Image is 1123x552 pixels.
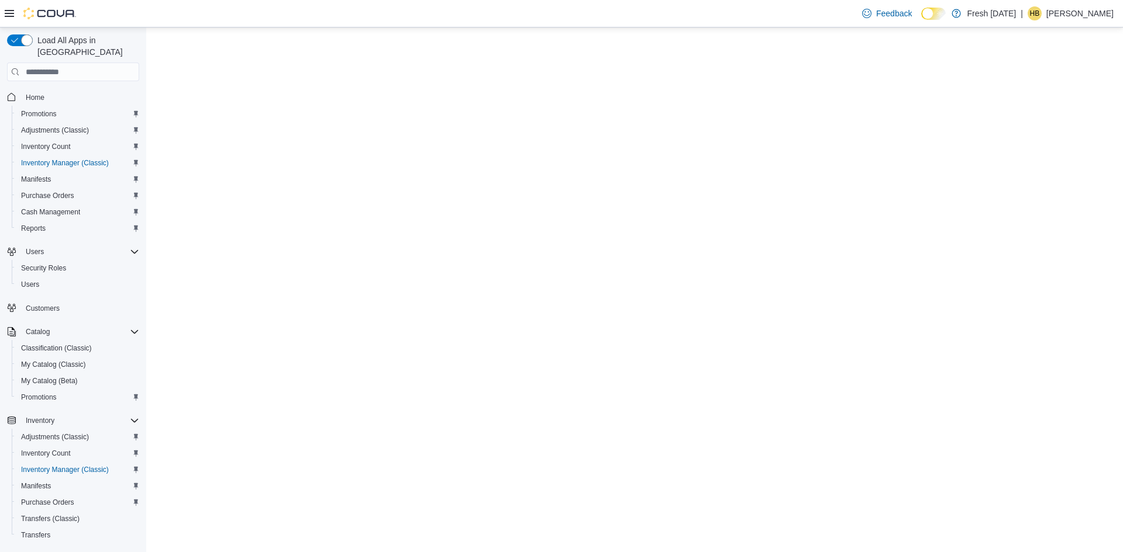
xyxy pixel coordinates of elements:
span: Inventory Count [16,446,139,460]
span: Transfers [21,530,50,540]
span: Inventory Manager (Classic) [21,465,109,474]
span: Inventory Count [21,142,71,151]
a: Feedback [857,2,917,25]
span: Manifests [21,175,51,184]
button: Adjustments (Classic) [12,122,144,138]
span: Home [26,93,44,102]
button: Adjustments (Classic) [12,429,144,445]
span: Manifests [21,481,51,491]
button: Cash Management [12,204,144,220]
a: Customers [21,301,64,315]
a: Adjustments (Classic) [16,430,94,444]
span: Security Roles [21,263,66,273]
p: [PERSON_NAME] [1046,6,1114,20]
span: Reports [21,224,46,233]
a: Inventory Count [16,446,75,460]
span: Load All Apps in [GEOGRAPHIC_DATA] [33,34,139,58]
button: Customers [2,300,144,317]
span: Purchase Orders [21,498,74,507]
span: Catalog [26,327,50,336]
span: Adjustments (Classic) [16,430,139,444]
span: Classification (Classic) [16,341,139,355]
a: Cash Management [16,205,85,219]
button: Home [2,88,144,105]
span: Purchase Orders [16,495,139,509]
a: Security Roles [16,261,71,275]
span: Cash Management [21,207,80,217]
div: Harley Bialczyk [1028,6,1042,20]
input: Dark Mode [921,8,946,20]
span: Purchase Orders [16,189,139,203]
span: Adjustments (Classic) [21,126,89,135]
span: Promotions [21,109,57,119]
a: Inventory Count [16,140,75,154]
button: Manifests [12,478,144,494]
button: Inventory [2,412,144,429]
button: Inventory [21,414,59,428]
span: Users [21,245,139,259]
button: Transfers (Classic) [12,511,144,527]
span: My Catalog (Classic) [16,357,139,372]
button: Purchase Orders [12,494,144,511]
span: Manifests [16,479,139,493]
span: Classification (Classic) [21,343,92,353]
button: Inventory Count [12,138,144,155]
span: Inventory [26,416,54,425]
span: Inventory Manager (Classic) [16,156,139,170]
button: Manifests [12,171,144,188]
button: My Catalog (Classic) [12,356,144,373]
a: Promotions [16,390,61,404]
span: Home [21,89,139,104]
a: Transfers [16,528,55,542]
span: Purchase Orders [21,191,74,200]
a: Reports [16,221,50,235]
a: Manifests [16,479,56,493]
a: Purchase Orders [16,189,79,203]
span: Transfers (Classic) [16,512,139,526]
span: Transfers (Classic) [21,514,80,523]
span: My Catalog (Beta) [21,376,78,386]
span: Users [16,277,139,291]
span: Customers [26,304,60,313]
button: Security Roles [12,260,144,276]
button: Catalog [2,324,144,340]
p: | [1021,6,1023,20]
a: Users [16,277,44,291]
span: HB [1030,6,1040,20]
span: Inventory Count [16,140,139,154]
span: Manifests [16,172,139,186]
button: Reports [12,220,144,237]
button: Users [12,276,144,293]
span: Reports [16,221,139,235]
a: Transfers (Classic) [16,512,84,526]
button: Purchase Orders [12,188,144,204]
span: Adjustments (Classic) [16,123,139,137]
button: Transfers [12,527,144,543]
button: Inventory Manager (Classic) [12,461,144,478]
span: Customers [21,301,139,315]
button: Users [21,245,49,259]
span: Inventory [21,414,139,428]
p: Fresh [DATE] [967,6,1016,20]
button: My Catalog (Beta) [12,373,144,389]
span: Inventory Count [21,449,71,458]
span: Feedback [876,8,912,19]
button: Inventory Count [12,445,144,461]
button: Promotions [12,389,144,405]
a: Promotions [16,107,61,121]
span: Inventory Manager (Classic) [16,463,139,477]
span: Adjustments (Classic) [21,432,89,442]
span: My Catalog (Classic) [21,360,86,369]
span: Inventory Manager (Classic) [21,158,109,168]
span: Transfers [16,528,139,542]
a: My Catalog (Classic) [16,357,91,372]
button: Catalog [21,325,54,339]
a: Adjustments (Classic) [16,123,94,137]
span: Promotions [21,393,57,402]
button: Classification (Classic) [12,340,144,356]
a: Classification (Classic) [16,341,97,355]
button: Inventory Manager (Classic) [12,155,144,171]
button: Users [2,244,144,260]
a: Inventory Manager (Classic) [16,156,113,170]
